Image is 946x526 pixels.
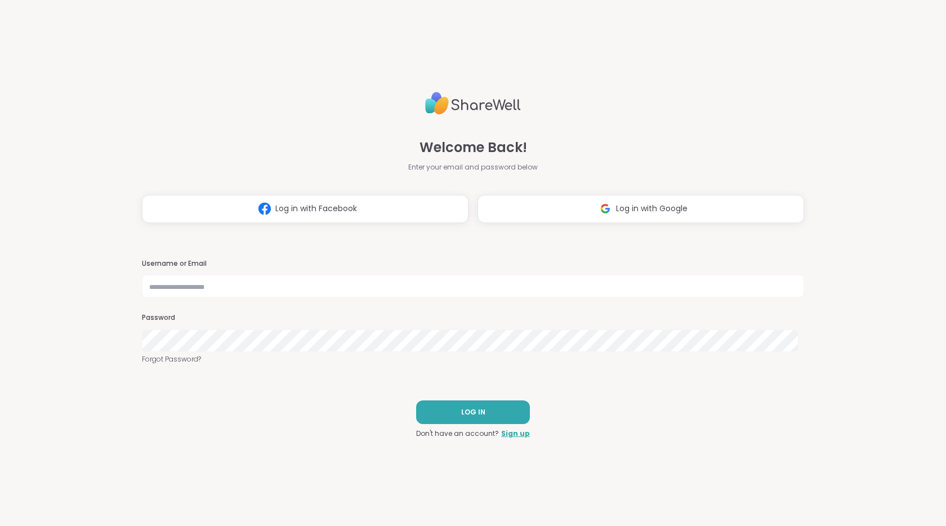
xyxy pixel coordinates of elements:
img: ShareWell Logomark [595,198,616,219]
a: Sign up [501,429,530,439]
h3: Password [142,313,804,323]
span: LOG IN [461,407,485,417]
img: ShareWell Logomark [254,198,275,219]
button: Log in with Google [478,195,804,223]
span: Log in with Google [616,203,688,215]
span: Don't have an account? [416,429,499,439]
button: Log in with Facebook [142,195,468,223]
img: ShareWell Logo [425,87,521,119]
span: Log in with Facebook [275,203,357,215]
h3: Username or Email [142,259,804,269]
span: Enter your email and password below [408,162,538,172]
button: LOG IN [416,400,530,424]
a: Forgot Password? [142,354,804,364]
span: Welcome Back! [420,137,527,158]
